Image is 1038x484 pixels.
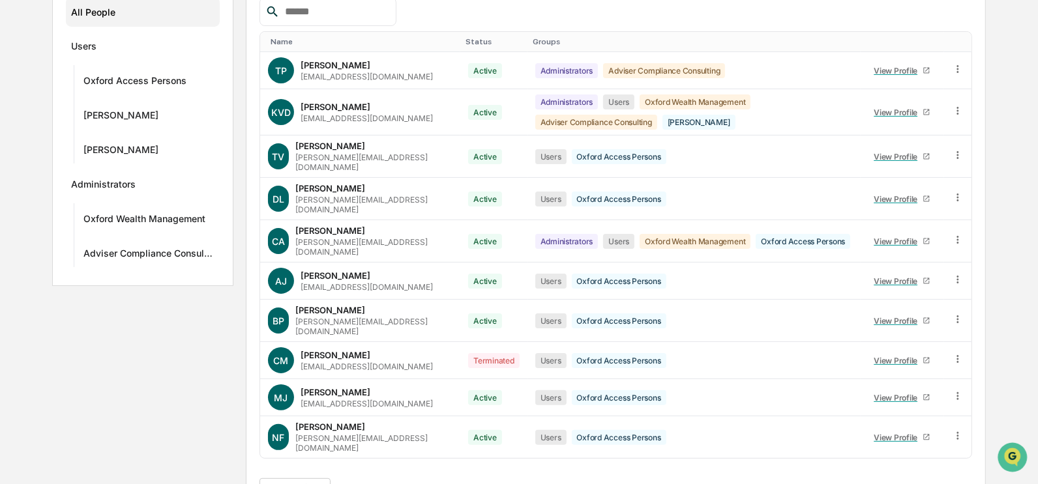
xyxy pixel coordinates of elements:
a: 🗄️Attestations [89,158,167,182]
div: Oxford Access Persons [572,430,666,445]
div: Active [468,192,502,206]
div: View Profile [874,356,923,365]
span: CA [272,236,285,247]
span: BP [273,315,284,326]
a: View Profile [868,147,936,167]
span: DL [273,193,284,205]
a: View Profile [868,311,936,331]
div: Toggle SortBy [955,37,967,46]
div: 🔎 [13,190,23,200]
div: Oxford Access Persons [572,390,666,405]
div: View Profile [874,194,923,204]
a: Powered byPylon [92,220,158,230]
div: [EMAIL_ADDRESS][DOMAIN_NAME] [301,399,433,408]
a: View Profile [868,61,936,81]
div: [PERSON_NAME] [295,141,365,151]
a: 🖐️Preclearance [8,158,89,182]
a: View Profile [868,189,936,209]
div: [PERSON_NAME] [301,60,370,70]
div: [PERSON_NAME] [295,421,365,432]
span: Data Lookup [26,188,82,201]
div: Users [535,430,567,445]
div: [PERSON_NAME] [83,109,158,125]
div: [PERSON_NAME][EMAIL_ADDRESS][DOMAIN_NAME] [295,195,452,214]
div: Active [468,234,502,249]
button: Start new chat [222,103,237,119]
div: Oxford Access Persons [572,149,666,164]
div: Toggle SortBy [533,37,855,46]
a: 🔎Data Lookup [8,183,87,206]
span: NF [272,432,284,443]
div: [PERSON_NAME][EMAIL_ADDRESS][DOMAIN_NAME] [295,152,452,172]
a: View Profile [868,350,936,371]
span: TV [272,151,284,162]
span: Preclearance [26,164,84,177]
div: [PERSON_NAME] [301,270,370,281]
div: Active [468,274,502,289]
div: Administrators [535,63,599,78]
span: Pylon [130,220,158,230]
div: Active [468,105,502,120]
div: All People [71,1,215,23]
div: 🖐️ [13,165,23,175]
div: View Profile [874,107,923,117]
div: Start new chat [44,99,214,112]
div: Toggle SortBy [466,37,522,46]
div: Active [468,63,502,78]
div: Users [71,40,96,56]
div: [EMAIL_ADDRESS][DOMAIN_NAME] [301,72,433,81]
span: Attestations [108,164,162,177]
div: Administrators [535,234,599,249]
a: View Profile [868,102,936,122]
div: Oxford Wealth Management [83,213,205,229]
div: View Profile [874,393,923,403]
div: View Profile [874,66,923,76]
div: Users [603,234,634,249]
span: TP [275,65,287,76]
iframe: Open customer support [996,441,1031,476]
div: Adviser Compliance Consulting [83,248,215,263]
div: [PERSON_NAME] [301,387,370,397]
div: [PERSON_NAME] [295,183,365,193]
div: [PERSON_NAME] [301,350,370,360]
div: [PERSON_NAME][EMAIL_ADDRESS][DOMAIN_NAME] [295,433,452,453]
div: [PERSON_NAME] [662,115,735,130]
div: Active [468,313,502,328]
div: [EMAIL_ADDRESS][DOMAIN_NAME] [301,362,433,371]
div: [EMAIL_ADDRESS][DOMAIN_NAME] [301,282,433,292]
div: View Profile [874,276,923,286]
img: 1746055101610-c473b297-6a78-478c-a979-82029cc54cd1 [13,99,37,122]
div: Toggle SortBy [271,37,455,46]
div: [PERSON_NAME][EMAIL_ADDRESS][DOMAIN_NAME] [295,237,452,257]
div: View Profile [874,152,923,162]
div: Users [535,149,567,164]
div: Adviser Compliance Consulting [603,63,725,78]
div: [PERSON_NAME][EMAIL_ADDRESS][DOMAIN_NAME] [295,317,452,336]
div: Users [535,274,567,289]
div: Oxford Access Persons [572,274,666,289]
div: Oxford Wealth Management [640,94,750,109]
div: [PERSON_NAME] [295,225,365,236]
div: Users [535,192,567,206]
span: KVD [271,107,291,118]
span: MJ [274,392,288,403]
div: Oxford Access Persons [572,353,666,368]
a: View Profile [868,388,936,408]
div: Active [468,390,502,405]
div: [PERSON_NAME] [83,144,158,160]
div: Active [468,149,502,164]
div: Oxford Access Persons [572,313,666,328]
a: View Profile [868,427,936,448]
div: View Profile [874,236,923,246]
div: [PERSON_NAME] [301,102,370,112]
div: Users [535,313,567,328]
div: Adviser Compliance Consulting [535,115,657,130]
span: AJ [275,276,287,287]
div: Oxford Access Persons [83,75,186,91]
span: CM [273,355,288,366]
a: View Profile [868,231,936,251]
div: Users [535,390,567,405]
div: Administrators [535,94,599,109]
